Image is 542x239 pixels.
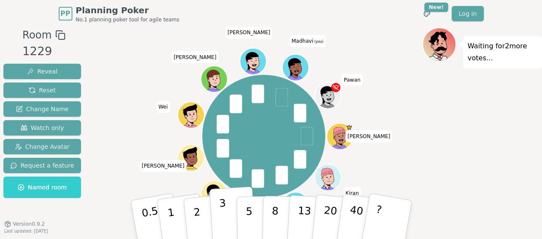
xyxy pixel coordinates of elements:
[4,229,48,233] span: Last updated: [DATE]
[345,130,392,142] span: Click to change your name
[4,221,45,227] button: Version0.9.2
[424,3,449,12] div: New!
[3,101,81,117] button: Change Name
[3,83,81,98] button: Reset
[341,74,362,86] span: Click to change your name
[59,4,180,23] a: PPPlanning PokerNo.1 planning poker tool for agile teams
[22,27,51,43] span: Room
[16,105,69,113] span: Change Name
[29,86,56,94] span: Reset
[171,51,219,63] span: Click to change your name
[22,43,65,60] div: 1229
[346,124,352,130] span: Patrick is the host
[60,9,70,19] span: PP
[419,6,434,21] button: New!
[343,187,361,199] span: Click to change your name
[18,183,67,192] span: Named room
[452,6,483,21] a: Log in
[313,40,323,44] span: (you)
[467,40,538,64] p: Waiting for 2 more votes...
[13,221,45,227] span: Version 0.9.2
[15,142,70,151] span: Change Avatar
[283,55,308,80] button: Click to change your avatar
[76,4,180,16] span: Planning Poker
[3,177,81,198] button: Named room
[156,101,170,113] span: Click to change your name
[225,27,272,38] span: Click to change your name
[27,67,57,76] span: Reveal
[289,35,325,47] span: Click to change your name
[10,161,74,170] span: Request a feature
[3,158,81,173] button: Request a feature
[3,139,81,154] button: Change Avatar
[3,64,81,79] button: Reveal
[140,160,187,172] span: Click to change your name
[21,124,64,132] span: Watch only
[76,16,180,23] span: No.1 planning poker tool for agile teams
[3,120,81,136] button: Watch only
